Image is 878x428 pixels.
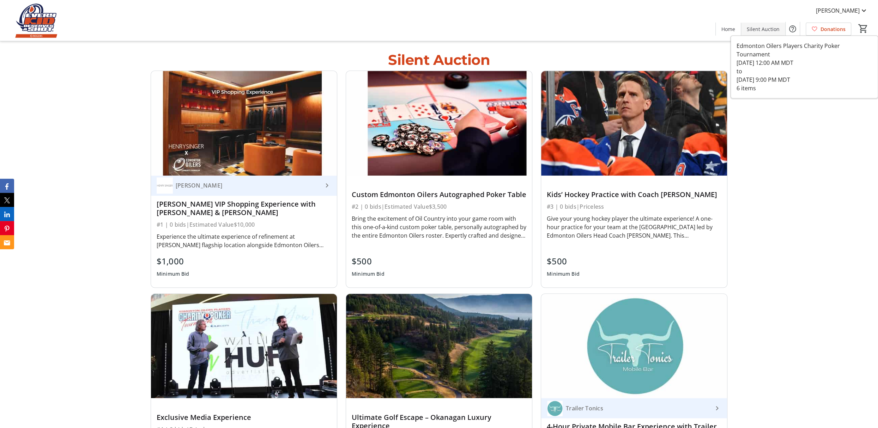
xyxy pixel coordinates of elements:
[151,71,337,175] img: Henry Singer VIP Shopping Experience with Evan Bouchard & Ryan Nugent-Hopkins
[737,67,872,75] div: to
[713,404,721,412] mat-icon: keyboard_arrow_right
[173,182,323,189] div: [PERSON_NAME]
[352,255,384,268] div: $500
[151,294,337,398] img: Exclusive Media Experience
[157,268,189,280] div: Minimum Bid
[547,268,580,280] div: Minimum Bid
[547,400,563,416] img: Trailer Tonics
[352,190,526,199] div: Custom Edmonton Oilers Autographed Poker Table
[323,181,331,190] mat-icon: keyboard_arrow_right
[547,255,580,268] div: $500
[857,22,870,35] button: Cart
[816,6,860,15] span: [PERSON_NAME]
[737,75,872,84] div: [DATE] 9:00 PM MDT
[352,202,526,212] div: #2 | 0 bids | Estimated Value $3,500
[741,23,785,36] a: Silent Auction
[157,177,173,194] img: Henry Singer
[541,294,727,398] img: 4-Hour Private Mobile Bar Experience with Trailer Tonics
[346,294,532,398] img: Ultimate Golf Escape – Okanagan Luxury Experience
[821,25,846,33] span: Donations
[151,176,337,196] a: Henry Singer[PERSON_NAME]
[810,5,874,16] button: [PERSON_NAME]
[806,23,851,36] a: Donations
[737,59,872,67] div: [DATE] 12:00 AM MDT
[547,190,721,199] div: Kids’ Hockey Practice with Coach [PERSON_NAME]
[541,71,727,175] img: Kids’ Hockey Practice with Coach Knoblauch
[388,49,490,71] div: Silent Auction
[4,3,67,38] img: Edmonton Oilers Community Foundation's Logo
[547,202,721,212] div: #3 | 0 bids | Priceless
[157,232,331,249] div: Experience the ultimate experience of refinement at [PERSON_NAME] flagship location alongside Edm...
[541,398,727,418] a: Trailer TonicsTrailer Tonics
[721,25,735,33] span: Home
[737,42,872,59] div: Edmonton Oilers Players Charity Poker Tournament
[737,84,872,92] div: 6 items
[157,220,331,230] div: #1 | 0 bids | Estimated Value $10,000
[346,71,532,175] img: Custom Edmonton Oilers Autographed Poker Table
[157,200,331,217] div: [PERSON_NAME] VIP Shopping Experience with [PERSON_NAME] & [PERSON_NAME]
[563,405,713,412] div: Trailer Tonics
[716,23,741,36] a: Home
[547,214,721,240] div: Give your young hockey player the ultimate experience! A one-hour practice for your team at the [...
[352,268,384,280] div: Minimum Bid
[747,25,780,33] span: Silent Auction
[157,413,331,422] div: Exclusive Media Experience
[157,255,189,268] div: $1,000
[352,214,526,240] div: Bring the excitement of Oil Country into your game room with this one-of-a-kind custom poker tabl...
[786,22,800,36] button: Help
